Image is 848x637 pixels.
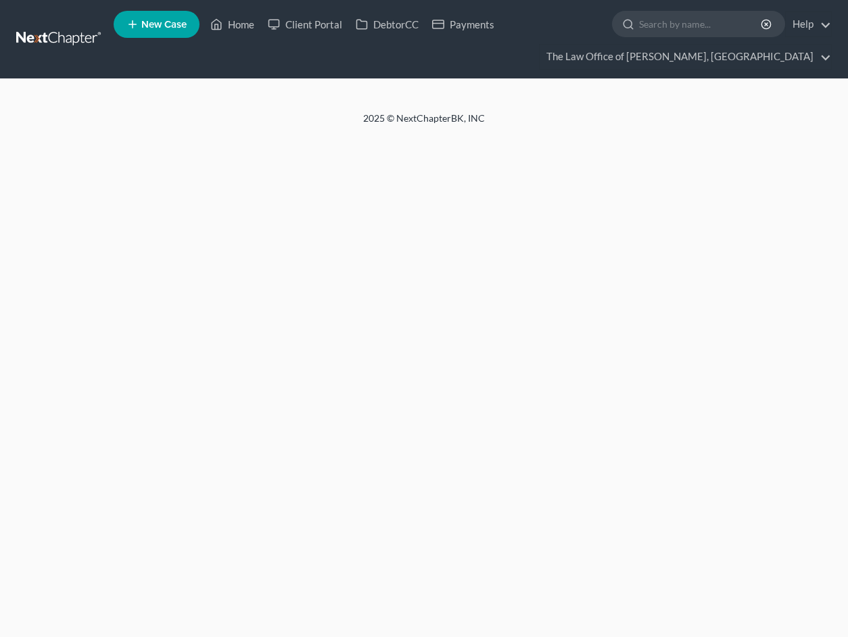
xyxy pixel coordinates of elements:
[204,12,261,37] a: Home
[425,12,501,37] a: Payments
[639,11,763,37] input: Search by name...
[261,12,349,37] a: Client Portal
[540,45,831,69] a: The Law Office of [PERSON_NAME], [GEOGRAPHIC_DATA]
[349,12,425,37] a: DebtorCC
[39,112,809,136] div: 2025 © NextChapterBK, INC
[141,20,187,30] span: New Case
[786,12,831,37] a: Help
